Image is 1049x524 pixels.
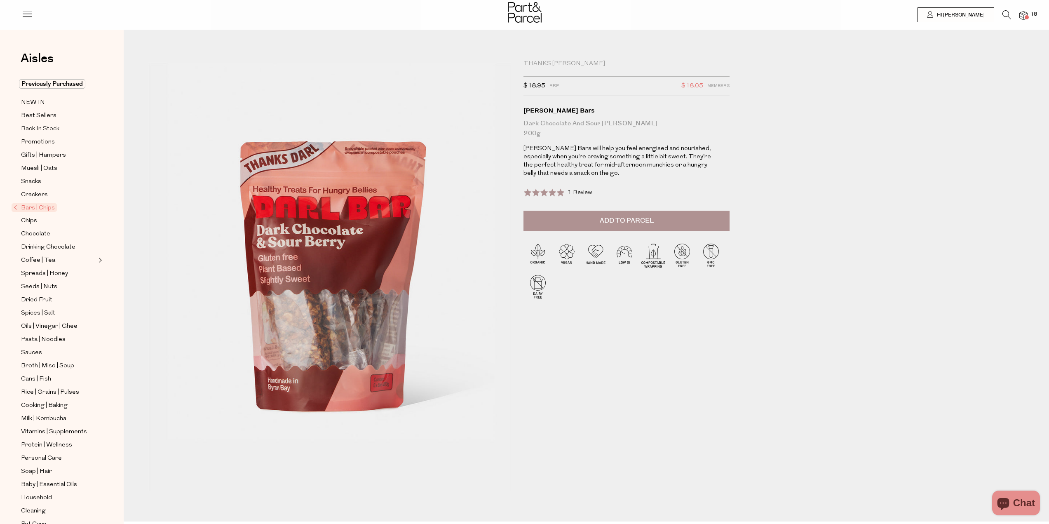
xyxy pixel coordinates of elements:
[21,466,96,477] a: Soap | Hair
[21,388,79,397] span: Rice | Grains | Pulses
[523,241,552,270] img: P_P-ICONS-Live_Bec_V11_Organic.svg
[610,241,639,270] img: P_P-ICONS-Live_Bec_V11_Low_Gi.svg
[21,335,66,345] span: Pasta | Noodles
[552,241,581,270] img: P_P-ICONS-Live_Bec_V11_Vegan.svg
[21,163,96,174] a: Muesli | Oats
[21,414,66,424] span: Milk | Kombucha
[21,229,96,239] a: Chocolate
[21,361,96,371] a: Broth | Miso | Soup
[21,190,96,200] a: Crackers
[21,479,96,490] a: Baby | Essential Oils
[21,98,45,108] span: NEW IN
[21,150,96,160] a: Gifts | Hampers
[21,322,77,331] span: Oils | Vinegar | Ghee
[523,81,545,92] span: $18.95
[549,81,559,92] span: RRP
[21,150,66,160] span: Gifts | Hampers
[21,454,62,463] span: Personal Care
[21,269,68,279] span: Spreads | Honey
[21,282,96,292] a: Seeds | Nuts
[21,321,96,331] a: Oils | Vinegar | Ghee
[21,374,96,384] a: Cans | Fish
[21,176,96,187] a: Snacks
[21,164,57,174] span: Muesli | Oats
[21,374,51,384] span: Cans | Fish
[21,506,46,516] span: Cleaning
[21,387,96,397] a: Rice | Grains | Pulses
[21,124,96,134] a: Back In Stock
[21,467,52,477] span: Soap | Hair
[21,506,96,516] a: Cleaning
[21,110,96,121] a: Best Sellers
[918,7,994,22] a: Hi [PERSON_NAME]
[21,52,54,73] a: Aisles
[1028,11,1039,18] span: 18
[21,440,96,450] a: Protein | Wellness
[21,242,75,252] span: Drinking Chocolate
[21,414,96,424] a: Milk | Kombucha
[21,111,56,121] span: Best Sellers
[21,242,96,252] a: Drinking Chocolate
[14,203,96,213] a: Bars | Chips
[21,427,87,437] span: Vitamins | Supplements
[523,272,552,301] img: P_P-ICONS-Live_Bec_V11_Dairy_Free.svg
[990,491,1042,517] inbox-online-store-chat: Shopify online store chat
[21,348,96,358] a: Sauces
[21,308,55,318] span: Spices | Salt
[600,216,654,226] span: Add to Parcel
[523,60,730,68] div: Thanks [PERSON_NAME]
[21,480,77,490] span: Baby | Essential Oils
[21,440,72,450] span: Protein | Wellness
[581,241,610,270] img: P_P-ICONS-Live_Bec_V11_Handmade.svg
[21,453,96,463] a: Personal Care
[1019,11,1028,20] a: 18
[668,241,697,270] img: P_P-ICONS-Live_Bec_V11_Gluten_Free.svg
[21,493,96,503] a: Household
[21,308,96,318] a: Spices | Salt
[508,2,542,23] img: Part&Parcel
[21,427,96,437] a: Vitamins | Supplements
[96,255,102,265] button: Expand/Collapse Coffee | Tea
[21,295,96,305] a: Dried Fruit
[21,216,37,226] span: Chips
[935,12,985,19] span: Hi [PERSON_NAME]
[21,124,59,134] span: Back In Stock
[21,493,52,503] span: Household
[568,190,592,196] span: 1 Review
[21,334,96,345] a: Pasta | Noodles
[523,211,730,231] button: Add to Parcel
[681,81,703,92] span: $18.05
[21,348,42,358] span: Sauces
[21,190,48,200] span: Crackers
[19,79,85,89] span: Previously Purchased
[148,63,511,491] img: Darl Bars
[21,255,96,266] a: Coffee | Tea
[523,145,719,178] p: [PERSON_NAME] Bars will help you feel energised and nourished, especially when you’re craving som...
[21,400,96,411] a: Cooking | Baking
[21,295,52,305] span: Dried Fruit
[21,256,55,266] span: Coffee | Tea
[523,119,730,139] div: Dark Chocolate and Sour [PERSON_NAME] 200g
[21,177,41,187] span: Snacks
[21,401,68,411] span: Cooking | Baking
[523,106,730,115] div: [PERSON_NAME] Bars
[707,81,730,92] span: Members
[21,137,96,147] a: Promotions
[21,216,96,226] a: Chips
[697,241,725,270] img: P_P-ICONS-Live_Bec_V11_GMO_Free.svg
[21,49,54,68] span: Aisles
[21,229,50,239] span: Chocolate
[21,79,96,89] a: Previously Purchased
[21,137,55,147] span: Promotions
[21,282,57,292] span: Seeds | Nuts
[21,361,74,371] span: Broth | Miso | Soup
[12,203,57,212] span: Bars | Chips
[21,268,96,279] a: Spreads | Honey
[639,241,668,270] img: P_P-ICONS-Live_Bec_V11_Compostable_Wrapping.svg
[21,97,96,108] a: NEW IN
